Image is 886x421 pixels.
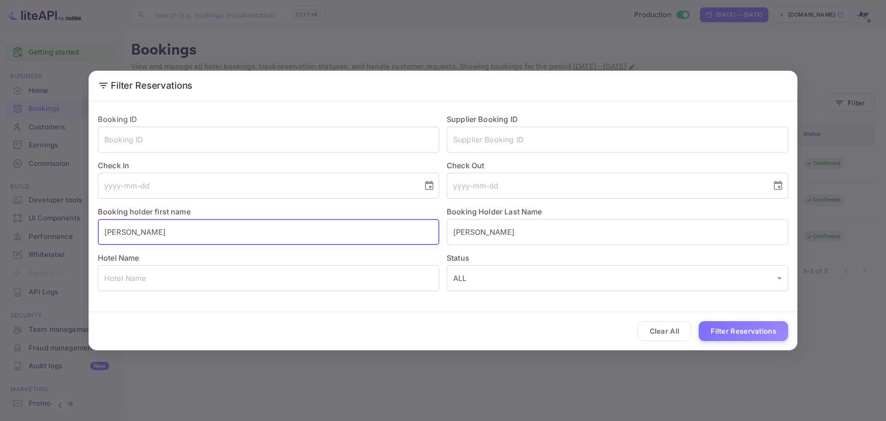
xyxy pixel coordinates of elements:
label: Hotel Name [98,253,139,262]
label: Status [447,252,788,263]
input: Holder Last Name [447,219,788,245]
label: Supplier Booking ID [447,115,518,124]
button: Choose date [420,177,438,195]
label: Check Out [447,160,788,171]
input: Holder First Name [98,219,439,245]
label: Booking Holder Last Name [447,207,542,216]
input: Hotel Name [98,265,439,291]
label: Check In [98,160,439,171]
input: Booking ID [98,127,439,153]
label: Booking holder first name [98,207,191,216]
input: Supplier Booking ID [447,127,788,153]
div: ALL [447,265,788,291]
h2: Filter Reservations [89,71,797,100]
label: Booking ID [98,115,138,124]
input: yyyy-mm-dd [98,173,416,199]
button: Clear All [638,321,692,341]
button: Filter Reservations [699,321,788,341]
input: yyyy-mm-dd [447,173,765,199]
button: Choose date [769,177,787,195]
